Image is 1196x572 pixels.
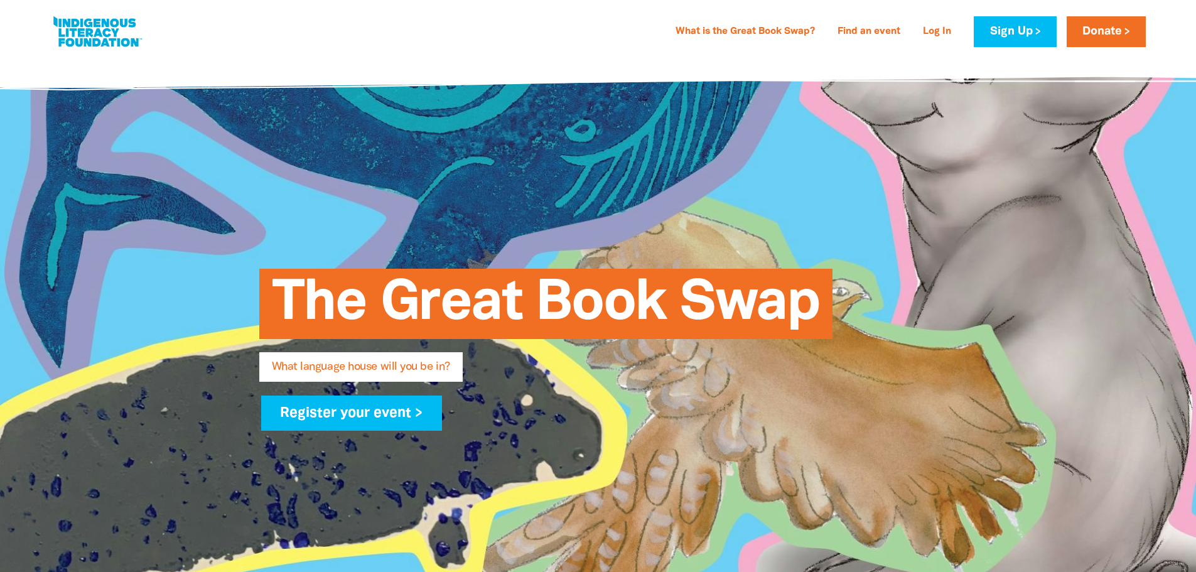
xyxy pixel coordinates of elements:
[915,22,959,42] a: Log In
[272,362,450,382] span: What language house will you be in?
[272,278,820,339] span: The Great Book Swap
[261,396,443,431] a: Register your event >
[974,16,1056,47] a: Sign Up
[1067,16,1146,47] a: Donate
[830,22,908,42] a: Find an event
[668,22,822,42] a: What is the Great Book Swap?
